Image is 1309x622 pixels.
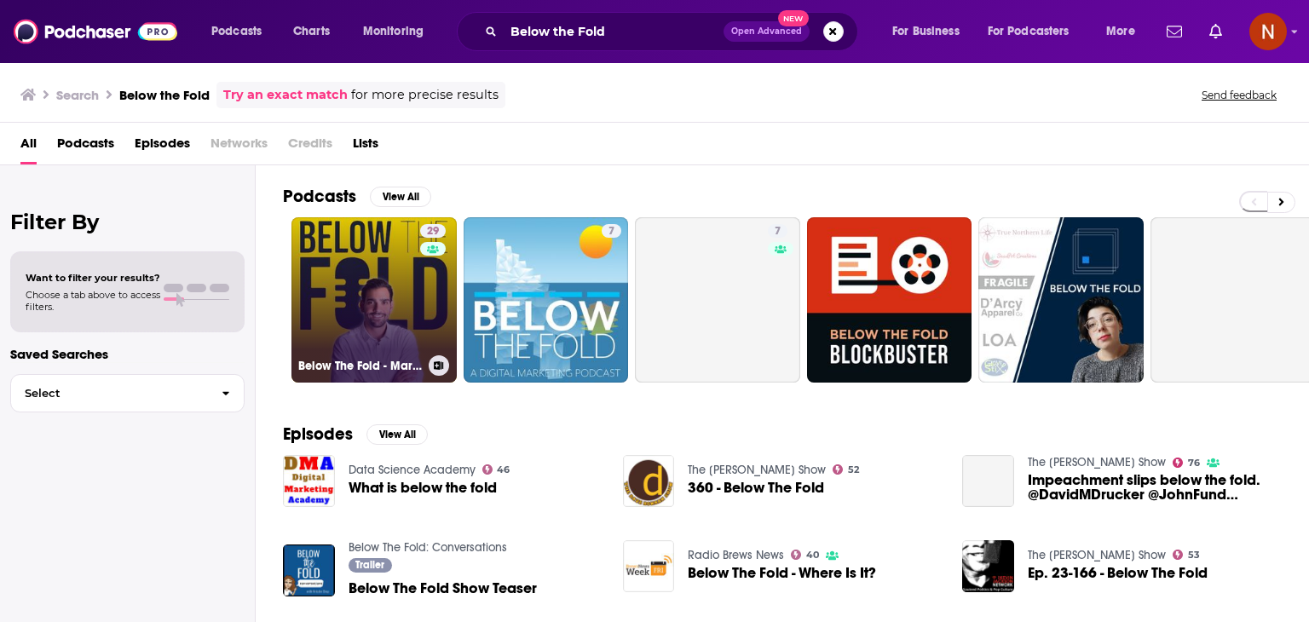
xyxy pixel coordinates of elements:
a: Show notifications dropdown [1202,17,1229,46]
span: More [1106,20,1135,43]
a: 360 - Below The Fold [688,481,824,495]
span: 40 [806,551,819,559]
a: Charts [282,18,340,45]
span: Choose a tab above to access filters. [26,289,160,313]
span: Podcasts [211,20,262,43]
img: Below The Fold Show Teaser [283,544,335,596]
span: 76 [1188,459,1200,467]
button: View All [370,187,431,207]
h2: Filter By [10,210,245,234]
a: 40 [791,550,819,560]
a: Radio Brews News [688,548,784,562]
span: Want to filter your results? [26,272,160,284]
span: 46 [497,466,510,474]
p: Saved Searches [10,346,245,362]
div: Search podcasts, credits, & more... [473,12,874,51]
button: open menu [351,18,446,45]
span: 52 [848,466,859,474]
a: The Dave Bowman Show [688,463,826,477]
span: 29 [427,223,439,240]
a: The Kevin Jackson Show [1028,548,1166,562]
a: 29 [420,224,446,238]
a: PodcastsView All [283,186,431,207]
span: 7 [608,223,614,240]
a: Try an exact match [223,85,348,105]
a: Episodes [135,130,190,164]
button: Select [10,374,245,412]
span: For Podcasters [988,20,1070,43]
h3: Below The Fold - Marketing & Advertising Show [298,359,422,373]
button: open menu [977,18,1094,45]
a: Show notifications dropdown [1160,17,1189,46]
a: Podcasts [57,130,114,164]
img: Ep. 23-166 - Below The Fold [962,540,1014,592]
span: 53 [1188,551,1200,559]
span: for more precise results [351,85,499,105]
a: 76 [1173,458,1200,468]
span: Charts [293,20,330,43]
span: For Business [892,20,960,43]
img: Below The Fold - Where Is It? [623,540,675,592]
a: 7 [464,217,629,383]
button: View All [366,424,428,445]
a: 53 [1173,550,1200,560]
a: Below The Fold: Conversations [349,540,507,555]
input: Search podcasts, credits, & more... [504,18,724,45]
img: 360 - Below The Fold [623,455,675,507]
a: The John Batchelor Show [1028,455,1166,469]
a: Below The Fold - Where Is It? [688,566,876,580]
h2: Episodes [283,423,353,445]
span: Logged in as AdelNBM [1249,13,1287,50]
a: EpisodesView All [283,423,428,445]
h3: Below the Fold [119,87,210,103]
a: 7 [768,224,787,238]
h2: Podcasts [283,186,356,207]
a: Ep. 23-166 - Below The Fold [1028,566,1208,580]
span: Networks [210,130,268,164]
span: Trailer [355,560,384,570]
span: Open Advanced [731,27,802,36]
a: What is below the fold [349,481,497,495]
a: 46 [482,464,510,475]
a: Impeachment slips below the fold. @DavidMDrucker @JohnFund @ThadMcCotter [1028,473,1282,502]
span: Select [11,388,208,399]
a: Lists [353,130,378,164]
button: open menu [880,18,981,45]
span: New [778,10,809,26]
button: Show profile menu [1249,13,1287,50]
span: Monitoring [363,20,424,43]
img: Podchaser - Follow, Share and Rate Podcasts [14,15,177,48]
button: open menu [1094,18,1156,45]
a: 7 [602,224,621,238]
a: All [20,130,37,164]
button: open menu [199,18,284,45]
a: 52 [833,464,859,475]
span: 7 [775,223,781,240]
img: What is below the fold [283,455,335,507]
a: 7 [635,217,800,383]
img: User Profile [1249,13,1287,50]
button: Open AdvancedNew [724,21,810,42]
span: Credits [288,130,332,164]
a: Data Science Academy [349,463,476,477]
a: Below The Fold Show Teaser [349,581,537,596]
a: 29Below The Fold - Marketing & Advertising Show [291,217,457,383]
button: Send feedback [1197,88,1282,102]
a: Impeachment slips below the fold. @DavidMDrucker @JohnFund @ThadMcCotter [962,455,1014,507]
